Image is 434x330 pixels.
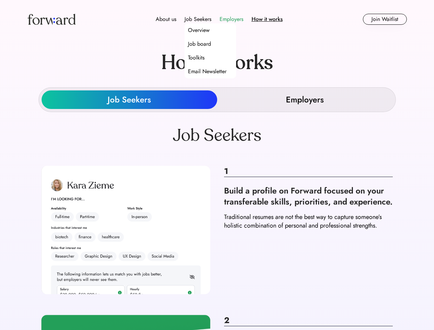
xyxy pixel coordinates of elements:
[252,15,283,23] div: How it works
[108,94,151,105] div: Job Seekers
[147,38,287,87] div: How it works
[188,54,204,62] div: Toolkits
[188,67,226,76] div: Email Newsletter
[286,94,324,105] div: Employers
[224,185,393,207] div: Build a profile on Forward focused on your transferable skills, priorities, and experience.
[224,315,393,326] div: 2
[41,126,393,145] div: Job Seekers
[188,26,210,34] div: Overview
[224,213,393,230] div: Traditional resumes are not the best way to capture someone’s holistic combination of personal an...
[188,40,211,48] div: Job board
[41,166,210,294] img: how-it-works_js_1.png
[27,14,76,25] img: Forward logo
[363,14,407,25] button: Join Waitlist
[156,15,176,23] div: About us
[185,15,211,23] div: Job Seekers
[224,166,393,177] div: 1
[220,15,243,23] div: Employers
